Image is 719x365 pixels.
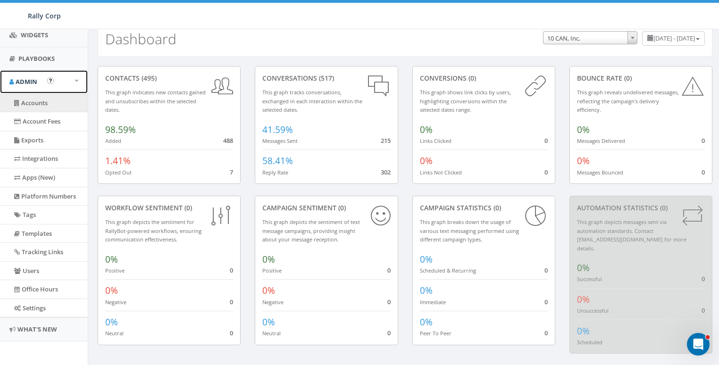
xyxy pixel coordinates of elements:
[420,169,462,176] small: Links Not Clicked
[702,306,705,315] span: 0
[317,74,334,83] span: (517)
[420,137,451,144] small: Links Clicked
[21,31,48,39] span: Widgets
[420,89,511,113] small: This graph shows link clicks by users, highlighting conversions within the selected dates range.
[262,89,362,113] small: This graph tracks conversations, exchanged in each interaction within the selected dates.
[105,155,131,167] span: 1.41%
[105,218,201,243] small: This graph depicts the sentiment for RallyBot-powered workflows, ensuring communication effective...
[544,298,548,306] span: 0
[262,253,275,265] span: 0%
[420,253,433,265] span: 0%
[105,330,124,337] small: Neutral
[544,266,548,274] span: 0
[17,325,57,333] span: What's New
[577,89,679,113] small: This graph reveals undelivered messages, reflecting the campaign's delivery efficiency.
[467,74,476,83] span: (0)
[420,267,476,274] small: Scheduled & Recurring
[140,74,157,83] span: (495)
[420,218,519,243] small: This graph breaks down the usage of various text messaging performed using different campaign types.
[28,11,61,20] span: Rally Corp
[577,262,590,274] span: 0%
[577,307,609,314] small: Unsuccessful
[544,168,548,176] span: 0
[105,299,126,306] small: Negative
[18,54,55,63] span: Playbooks
[262,203,390,213] div: Campaign Sentiment
[230,298,233,306] span: 0
[223,136,233,145] span: 488
[230,266,233,274] span: 0
[105,267,125,274] small: Positive
[420,284,433,297] span: 0%
[544,329,548,337] span: 0
[577,74,705,83] div: Bounce Rate
[262,74,390,83] div: conversations
[105,89,206,113] small: This graph indicates new contacts gained and unsubscribes within the selected dates.
[105,74,233,83] div: contacts
[230,329,233,337] span: 0
[262,169,288,176] small: Reply Rate
[653,34,695,42] span: [DATE] - [DATE]
[577,169,623,176] small: Messages Bounced
[577,137,625,144] small: Messages Delivered
[105,316,118,328] span: 0%
[262,330,281,337] small: Neutral
[105,137,121,144] small: Added
[47,77,54,84] button: Open In-App Guide
[262,267,282,274] small: Positive
[105,124,136,136] span: 98.59%
[230,168,233,176] span: 7
[336,203,346,212] span: (0)
[687,333,710,356] iframe: Intercom live chat
[577,339,602,346] small: Scheduled
[577,203,705,213] div: Automation Statistics
[420,124,433,136] span: 0%
[702,274,705,283] span: 0
[543,32,637,45] span: 10 CAN, Inc.
[183,203,192,212] span: (0)
[577,155,590,167] span: 0%
[492,203,501,212] span: (0)
[387,298,391,306] span: 0
[387,266,391,274] span: 0
[262,316,275,328] span: 0%
[577,275,602,282] small: Successful
[420,203,548,213] div: Campaign Statistics
[262,218,360,243] small: This graph depicts the sentiment of text message campaigns, providing insight about your message ...
[543,31,637,44] span: 10 CAN, Inc.
[105,253,118,265] span: 0%
[105,169,132,176] small: Opted Out
[702,168,705,176] span: 0
[262,124,293,136] span: 41.59%
[577,218,686,252] small: This graph depicts messages sent via automation standards. Contact [EMAIL_ADDRESS][DOMAIN_NAME] f...
[16,77,37,86] span: Admin
[420,316,433,328] span: 0%
[544,136,548,145] span: 0
[420,330,451,337] small: Peer To Peer
[105,31,176,47] h2: Dashboard
[420,155,433,167] span: 0%
[105,284,118,297] span: 0%
[577,124,590,136] span: 0%
[262,137,298,144] small: Messages Sent
[381,168,391,176] span: 302
[702,136,705,145] span: 0
[262,155,293,167] span: 58.41%
[381,136,391,145] span: 215
[577,325,590,337] span: 0%
[262,284,275,297] span: 0%
[577,293,590,306] span: 0%
[658,203,668,212] span: (0)
[622,74,632,83] span: (0)
[420,299,446,306] small: Immediate
[387,329,391,337] span: 0
[262,299,284,306] small: Negative
[105,203,233,213] div: Workflow Sentiment
[420,74,548,83] div: conversions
